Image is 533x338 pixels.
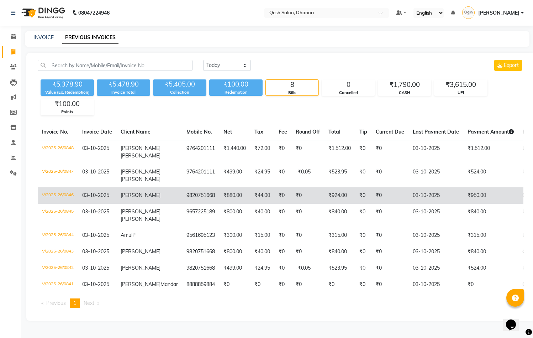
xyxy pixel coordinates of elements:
[274,227,291,244] td: ₹0
[62,31,118,44] a: PREVIOUS INVOICES
[463,227,518,244] td: ₹315.00
[291,260,324,276] td: -₹0.05
[250,164,274,187] td: ₹24.95
[355,140,371,164] td: ₹0
[121,216,160,222] span: [PERSON_NAME]
[38,260,78,276] td: V/2025-26/0842
[186,129,212,135] span: Mobile No.
[219,140,250,164] td: ₹1,440.00
[371,164,408,187] td: ₹0
[182,244,219,260] td: 9820751668
[209,79,263,89] div: ₹100.00
[18,3,67,23] img: logo
[41,99,94,109] div: ₹100.00
[82,248,109,255] span: 03-10-2025
[324,187,355,204] td: ₹924.00
[371,187,408,204] td: ₹0
[97,79,150,89] div: ₹5,478.90
[209,89,263,95] div: Redemption
[82,145,109,151] span: 03-10-2025
[355,204,371,227] td: ₹0
[73,300,76,306] span: 1
[324,140,355,164] td: ₹1,512.00
[153,79,206,89] div: ₹5,405.00
[121,145,160,151] span: [PERSON_NAME]
[274,187,291,204] td: ₹0
[82,168,109,175] span: 03-10-2025
[371,276,408,293] td: ₹0
[46,300,66,306] span: Previous
[468,129,514,135] span: Payment Amount
[84,300,94,306] span: Next
[219,204,250,227] td: ₹800.00
[371,260,408,276] td: ₹0
[38,164,78,187] td: V/2025-26/0847
[408,187,463,204] td: 03-10-2025
[328,129,341,135] span: Total
[324,244,355,260] td: ₹840.00
[38,298,523,308] nav: Pagination
[522,168,531,175] span: UPI
[38,60,192,71] input: Search by Name/Mobile/Email/Invoice No
[38,244,78,260] td: V/2025-26/0843
[219,227,250,244] td: ₹300.00
[478,9,519,17] span: [PERSON_NAME]
[434,80,487,90] div: ₹3,615.00
[291,244,324,260] td: ₹0
[153,89,206,95] div: Collection
[266,80,318,90] div: 8
[378,80,431,90] div: ₹1,790.00
[219,164,250,187] td: ₹499.00
[291,187,324,204] td: ₹0
[121,176,160,182] span: [PERSON_NAME]
[250,204,274,227] td: ₹40.00
[274,140,291,164] td: ₹0
[121,129,151,135] span: Client Name
[274,276,291,293] td: ₹0
[279,129,287,135] span: Fee
[291,140,324,164] td: ₹0
[324,276,355,293] td: ₹0
[434,90,487,96] div: UPI
[503,310,526,331] iframe: chat widget
[355,164,371,187] td: ₹0
[324,260,355,276] td: ₹523.95
[250,260,274,276] td: ₹24.95
[463,276,518,293] td: ₹0
[296,129,320,135] span: Round Off
[504,62,519,68] span: Export
[355,276,371,293] td: ₹0
[274,260,291,276] td: ₹0
[121,248,160,255] span: [PERSON_NAME]
[182,204,219,227] td: 9657225189
[250,244,274,260] td: ₹40.00
[219,276,250,293] td: ₹0
[182,260,219,276] td: 9820751668
[291,204,324,227] td: ₹0
[78,3,110,23] b: 08047224946
[182,187,219,204] td: 9820751668
[82,129,112,135] span: Invoice Date
[371,227,408,244] td: ₹0
[33,34,54,41] a: INVOICE
[408,276,463,293] td: 03-10-2025
[223,129,232,135] span: Net
[219,187,250,204] td: ₹880.00
[182,276,219,293] td: 8888859884
[274,244,291,260] td: ₹0
[121,168,160,175] span: [PERSON_NAME]
[41,79,94,89] div: ₹5,378.90
[371,204,408,227] td: ₹0
[522,145,531,151] span: UPI
[355,260,371,276] td: ₹0
[82,232,109,238] span: 03-10-2025
[121,265,160,271] span: [PERSON_NAME]
[266,90,318,96] div: Bills
[462,6,475,19] img: Gagandeep Arora
[82,192,109,198] span: 03-10-2025
[121,208,160,215] span: [PERSON_NAME]
[408,140,463,164] td: 03-10-2025
[121,232,132,238] span: Amul
[182,227,219,244] td: 9561695123
[250,227,274,244] td: ₹15.00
